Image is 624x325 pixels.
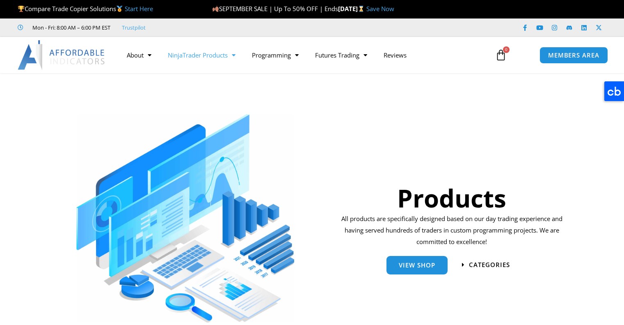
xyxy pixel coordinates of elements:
a: Save Now [366,5,394,13]
span: View Shop [399,262,435,268]
img: ⌛ [358,6,364,12]
strong: [DATE] [338,5,366,13]
img: 🍂 [213,6,219,12]
a: Start Here [125,5,153,13]
a: Futures Trading [307,46,375,65]
a: MEMBERS AREA [539,47,608,64]
a: About [119,46,160,65]
img: 🏆 [18,6,24,12]
span: Mon - Fri: 8:00 AM – 6:00 PM EST [30,23,110,32]
img: LogoAI | Affordable Indicators – NinjaTrader [18,40,106,70]
span: SEPTEMBER SALE | Up To 50% OFF | Ends [212,5,338,13]
nav: Menu [119,46,487,65]
a: 0 [483,43,519,67]
img: ProductsSection scaled | Affordable Indicators – NinjaTrader [76,114,294,323]
h1: Products [338,181,565,215]
span: 0 [503,46,510,53]
a: categories [462,262,510,268]
a: Trustpilot [122,23,146,32]
a: NinjaTrader Products [160,46,244,65]
span: Compare Trade Copier Solutions [18,5,153,13]
span: categories [469,262,510,268]
p: All products are specifically designed based on our day trading experience and having served hund... [338,213,565,248]
a: Reviews [375,46,415,65]
a: Programming [244,46,307,65]
img: 🥇 [117,6,123,12]
span: MEMBERS AREA [548,52,599,58]
a: View Shop [386,256,448,274]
